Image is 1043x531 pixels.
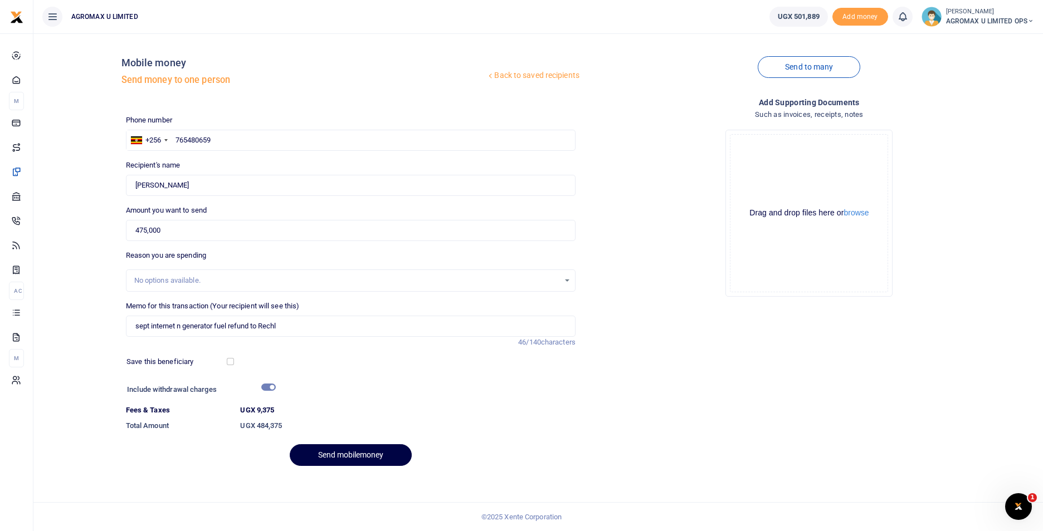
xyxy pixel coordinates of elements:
label: Amount you want to send [126,205,207,216]
li: Ac [9,282,24,300]
input: Enter phone number [126,130,576,151]
div: Drag and drop files here or [730,208,888,218]
a: Send to many [758,56,860,78]
span: UGX 501,889 [778,11,820,22]
h4: Add supporting Documents [584,96,1034,109]
button: browse [844,209,869,217]
iframe: Intercom live chat [1005,493,1032,520]
div: Uganda: +256 [126,130,171,150]
span: AGROMAX U LIMITED OPS [946,16,1034,26]
li: M [9,349,24,367]
h6: Total Amount [126,421,232,430]
input: Loading name... [126,175,576,196]
a: Add money [832,12,888,20]
span: Add money [832,8,888,26]
li: M [9,92,24,110]
a: Back to saved recipients [486,66,580,86]
label: Memo for this transaction (Your recipient will see this) [126,301,300,312]
span: AGROMAX U LIMITED [67,12,143,22]
label: Recipient's name [126,160,181,171]
input: Enter extra information [126,316,576,337]
h6: UGX 484,375 [240,421,575,430]
span: 1 [1028,493,1037,502]
span: 46/140 [518,338,541,346]
h6: Include withdrawal charges [127,385,271,394]
a: logo-small logo-large logo-large [10,12,23,21]
a: UGX 501,889 [769,7,828,27]
label: Reason you are spending [126,250,206,261]
label: Phone number [126,115,172,126]
div: No options available. [134,275,559,286]
span: characters [541,338,576,346]
h5: Send money to one person [121,75,486,86]
label: UGX 9,375 [240,405,274,416]
li: Wallet ballance [765,7,832,27]
label: Save this beneficiary [126,356,193,367]
div: File Uploader [725,130,893,297]
img: profile-user [922,7,942,27]
small: [PERSON_NAME] [946,7,1034,17]
div: +256 [145,135,161,146]
img: logo-small [10,11,23,24]
h4: Such as invoices, receipts, notes [584,109,1034,121]
button: Send mobilemoney [290,444,412,466]
a: profile-user [PERSON_NAME] AGROMAX U LIMITED OPS [922,7,1034,27]
h4: Mobile money [121,57,486,69]
li: Toup your wallet [832,8,888,26]
input: UGX [126,220,576,241]
dt: Fees & Taxes [121,405,236,416]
